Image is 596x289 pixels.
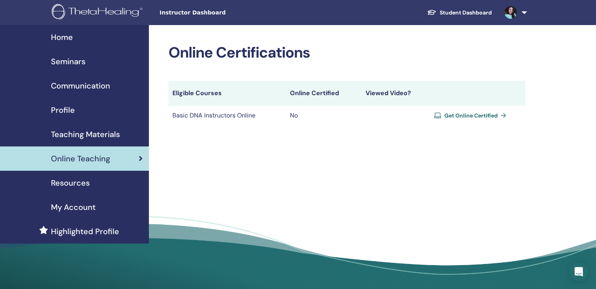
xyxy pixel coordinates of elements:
img: logo.png [52,4,145,22]
span: Communication [51,80,110,92]
span: Seminars [51,56,85,67]
img: graduation-cap-white.svg [427,9,437,16]
th: Online Certified [286,81,354,106]
a: Get Online Certified [434,110,509,121]
span: Profile [51,104,75,116]
span: Get Online Certified [444,112,498,119]
th: Eligible Courses [168,81,286,106]
img: default.jpg [504,6,517,19]
th: Viewed Video? [354,81,418,106]
a: Student Dashboard [421,5,498,20]
span: Instructor Dashboard [159,9,277,17]
h2: Online Certifications [168,44,525,62]
span: My Account [51,201,96,213]
span: Online Teaching [51,153,110,164]
td: No [286,106,354,125]
span: Teaching Materials [51,128,120,140]
span: Home [51,31,73,43]
span: Resources [51,177,90,189]
td: Basic DNA Instructors Online [168,106,286,125]
span: Highlighted Profile [51,226,119,237]
div: Open Intercom Messenger [569,262,588,281]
